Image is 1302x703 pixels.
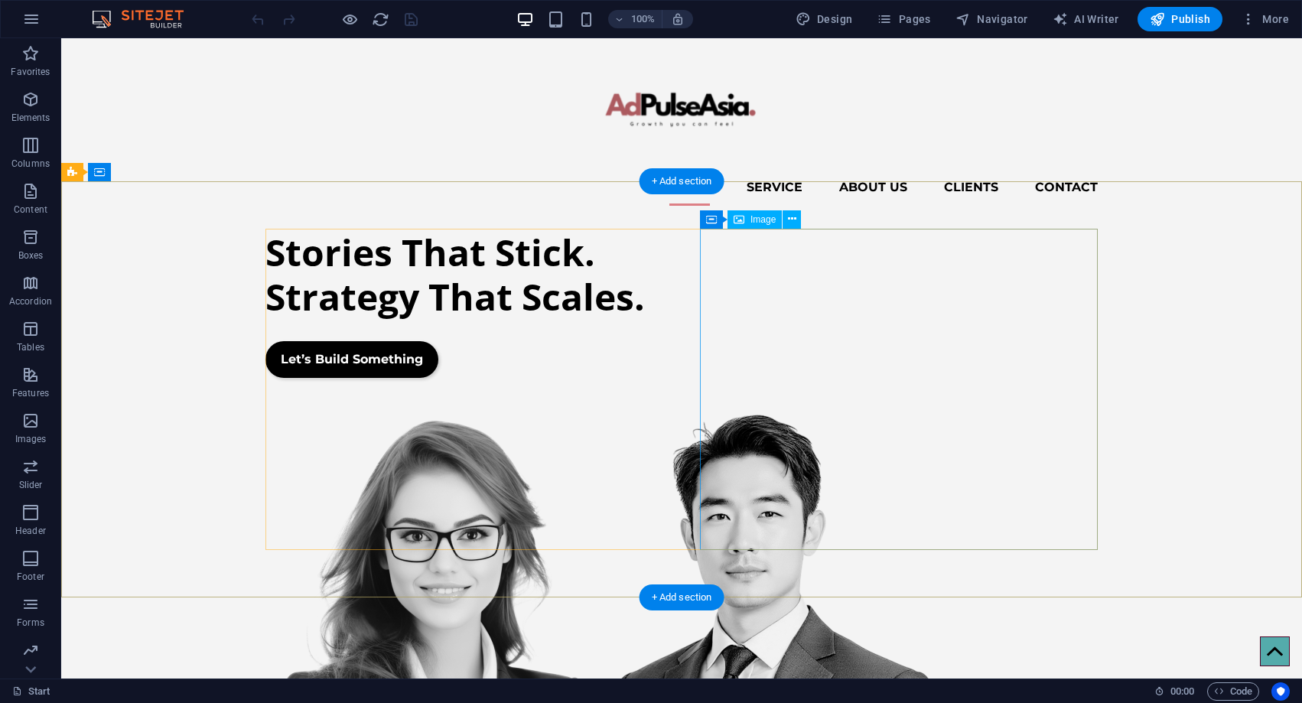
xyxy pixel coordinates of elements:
[1271,682,1290,701] button: Usercentrics
[340,10,359,28] button: Click here to leave preview mode and continue editing
[1170,682,1194,701] span: 00 00
[1053,11,1119,27] span: AI Writer
[750,215,776,224] span: Image
[1138,7,1222,31] button: Publish
[12,387,49,399] p: Features
[1235,7,1295,31] button: More
[17,571,44,583] p: Footer
[877,11,930,27] span: Pages
[372,11,389,28] i: Reload page
[9,295,52,308] p: Accordion
[640,168,724,194] div: + Add section
[608,10,662,28] button: 100%
[631,10,656,28] h6: 100%
[671,12,685,26] i: On resize automatically adjust zoom level to fit chosen device.
[17,617,44,629] p: Forms
[11,112,50,124] p: Elements
[1214,682,1252,701] span: Code
[17,341,44,353] p: Tables
[1241,11,1289,27] span: More
[15,525,46,537] p: Header
[789,7,859,31] button: Design
[871,7,936,31] button: Pages
[371,10,389,28] button: reload
[12,682,50,701] a: Click to cancel selection. Double-click to open Pages
[11,158,50,170] p: Columns
[15,433,47,445] p: Images
[1207,682,1259,701] button: Code
[949,7,1034,31] button: Navigator
[789,7,859,31] div: Design (Ctrl+Alt+Y)
[1154,682,1195,701] h6: Session time
[88,10,203,28] img: Editor Logo
[955,11,1028,27] span: Navigator
[796,11,853,27] span: Design
[1150,11,1210,27] span: Publish
[14,203,47,216] p: Content
[1046,7,1125,31] button: AI Writer
[1181,685,1183,697] span: :
[18,249,44,262] p: Boxes
[19,479,43,491] p: Slider
[11,66,50,78] p: Favorites
[640,584,724,610] div: + Add section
